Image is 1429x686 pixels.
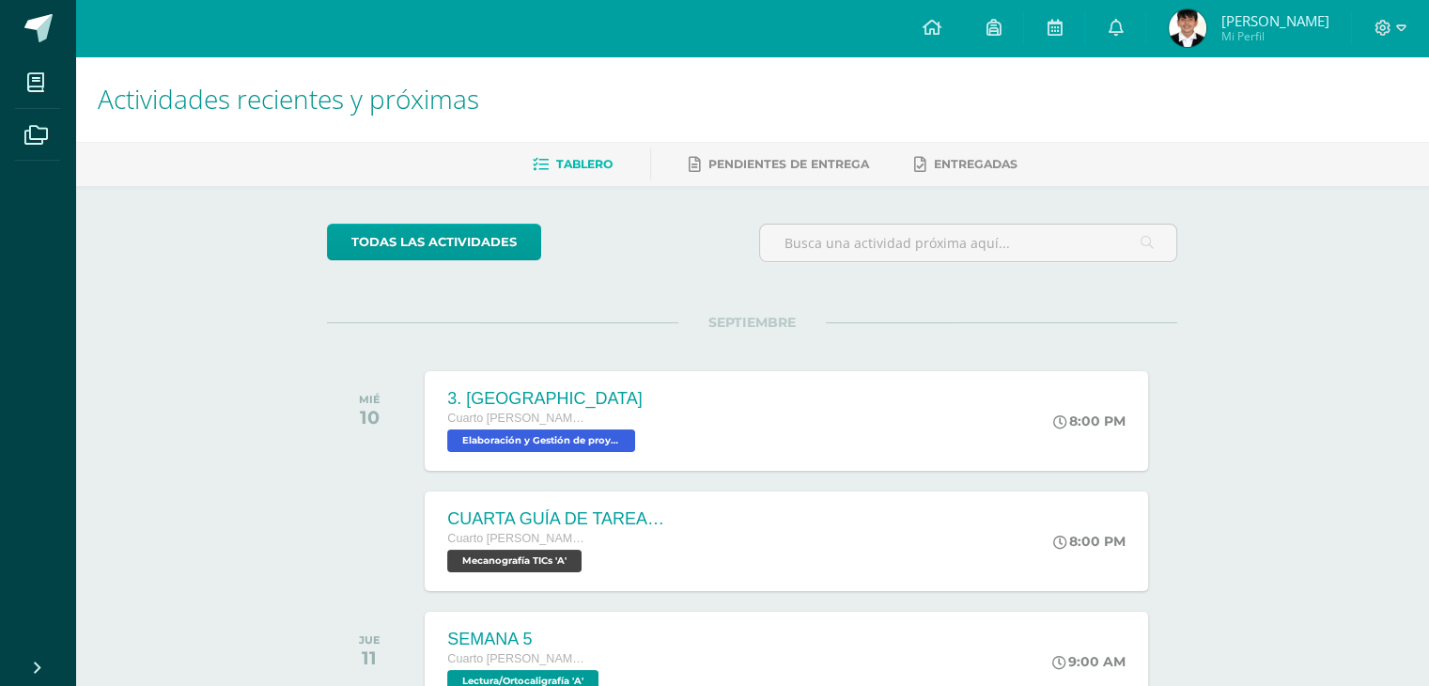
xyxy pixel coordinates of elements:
img: 46f588a5baa69dadd4e3423aeac4e3db.png [1169,9,1206,47]
div: 10 [359,406,381,429]
div: MIÉ [359,393,381,406]
div: 3. [GEOGRAPHIC_DATA] [447,389,642,409]
div: 11 [359,647,381,669]
div: 8:00 PM [1053,413,1126,429]
span: Pendientes de entrega [708,157,869,171]
a: Entregadas [914,149,1017,179]
span: SEPTIEMBRE [678,314,826,331]
a: Tablero [533,149,613,179]
div: 8:00 PM [1053,533,1126,550]
span: Mi Perfil [1220,28,1328,44]
span: Cuarto [PERSON_NAME]. CCLL en Diseño Gráfico [447,412,588,425]
span: Mecanografía TICs 'A' [447,550,582,572]
div: SEMANA 5 [447,630,603,649]
span: Elaboración y Gestión de proyectos 'A' [447,429,635,452]
span: Cuarto [PERSON_NAME]. CCLL en Diseño Gráfico [447,652,588,665]
span: Entregadas [934,157,1017,171]
span: [PERSON_NAME] [1220,11,1328,30]
a: todas las Actividades [327,224,541,260]
div: 9:00 AM [1052,653,1126,670]
span: Tablero [556,157,613,171]
input: Busca una actividad próxima aquí... [760,225,1176,261]
div: CUARTA GUÍA DE TAREAS DEL CUARTO BIMESTRE [447,509,673,529]
span: Cuarto [PERSON_NAME]. CCLL en Diseño Gráfico [447,532,588,545]
span: Actividades recientes y próximas [98,81,479,117]
div: JUE [359,633,381,647]
a: Pendientes de entrega [689,149,869,179]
